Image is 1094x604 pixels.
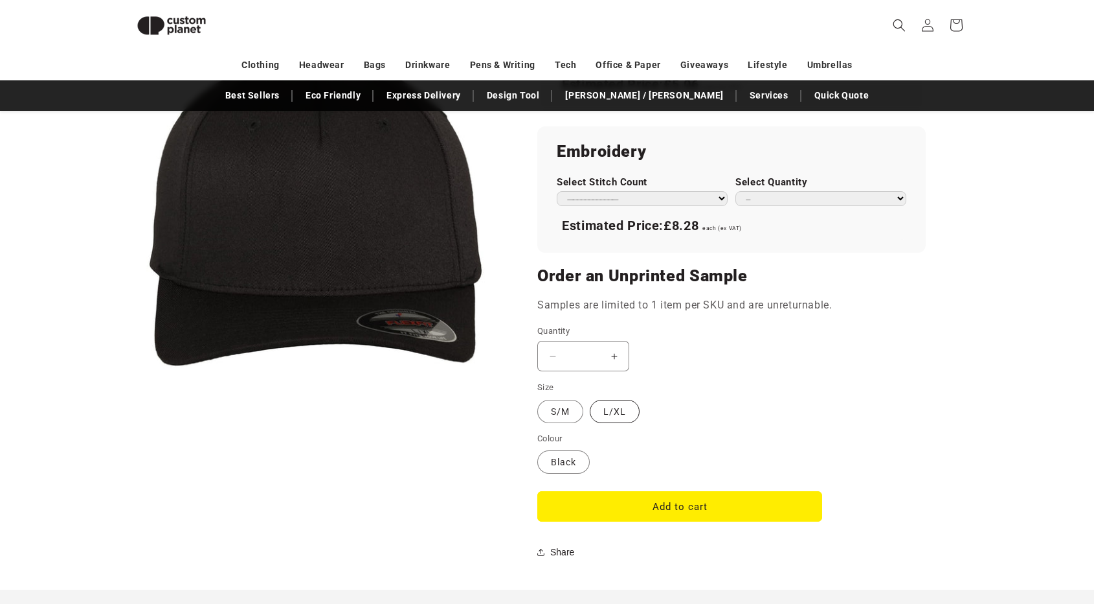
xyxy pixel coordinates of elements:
[470,54,535,76] a: Pens & Writing
[735,176,906,189] label: Select Quantity
[557,176,728,189] label: Select Stitch Count
[537,432,563,445] legend: Colour
[537,266,926,286] h2: Order an Unprinted Sample
[885,11,913,40] summary: Search
[241,54,280,76] a: Clothing
[537,538,578,566] button: Share
[557,141,906,162] h2: Embroidery
[380,84,467,107] a: Express Delivery
[405,54,450,76] a: Drinkware
[299,84,367,107] a: Eco Friendly
[364,54,386,76] a: Bags
[807,54,853,76] a: Umbrellas
[559,84,730,107] a: [PERSON_NAME] / [PERSON_NAME]
[126,19,505,399] media-gallery: Gallery Viewer
[748,54,787,76] a: Lifestyle
[557,213,906,240] div: Estimated Price:
[299,54,344,76] a: Headwear
[872,464,1094,604] iframe: Chat Widget
[219,84,286,107] a: Best Sellers
[537,296,926,315] p: Samples are limited to 1 item per SKU and are unreturnable.
[537,491,822,522] button: Add to cart
[680,54,728,76] a: Giveaways
[126,5,217,46] img: Custom Planet
[664,218,698,233] span: £8.28
[596,54,660,76] a: Office & Paper
[537,381,555,394] legend: Size
[537,450,590,474] label: Black
[555,54,576,76] a: Tech
[590,400,640,423] label: L/XL
[743,84,795,107] a: Services
[480,84,546,107] a: Design Tool
[537,400,583,423] label: S/M
[537,325,822,338] label: Quantity
[808,84,876,107] a: Quick Quote
[702,225,742,231] span: each (ex VAT)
